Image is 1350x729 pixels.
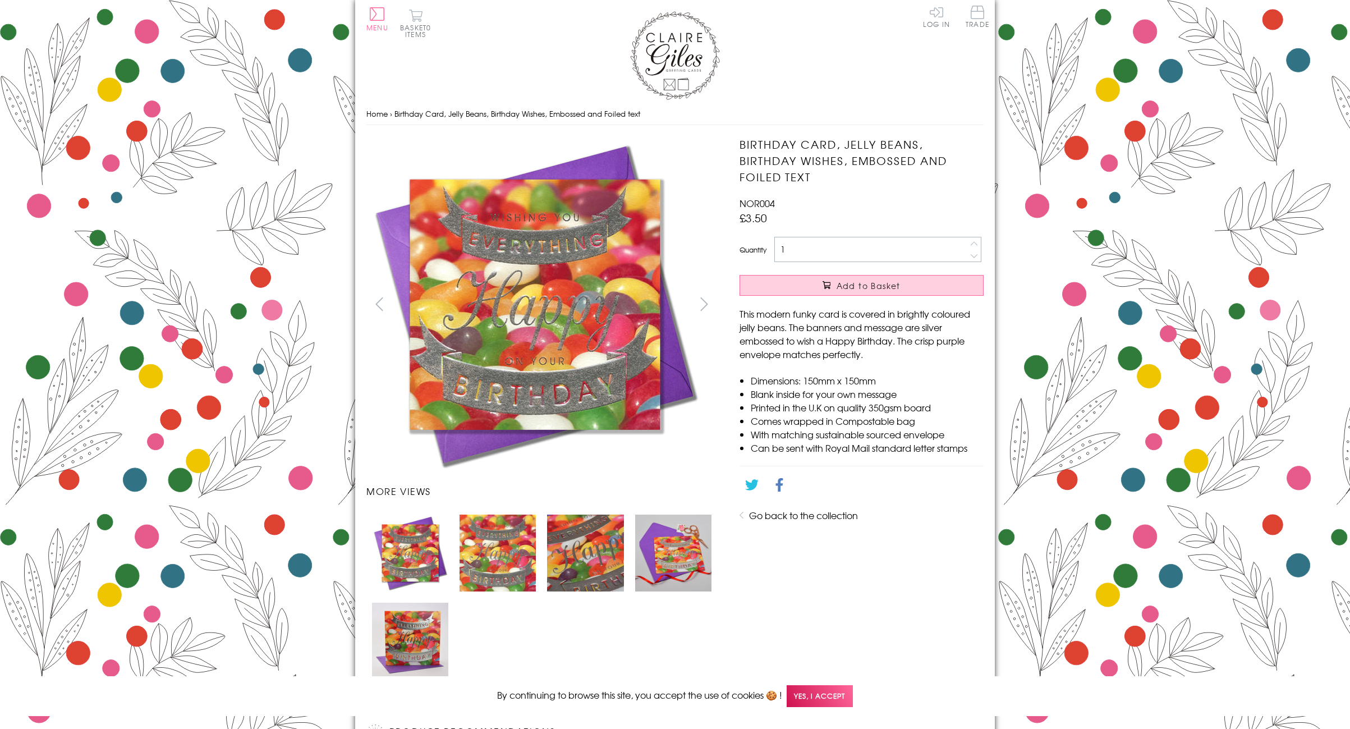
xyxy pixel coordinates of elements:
[751,428,984,441] li: With matching sustainable sourced envelope
[966,6,989,27] span: Trade
[740,196,775,210] span: NOR004
[630,11,720,100] img: Claire Giles Greetings Cards
[366,7,388,31] button: Menu
[717,136,1054,473] img: Birthday Card, Jelly Beans, Birthday Wishes, Embossed and Foiled text
[460,515,536,591] img: Birthday Card, Jelly Beans, Birthday Wishes, Embossed and Foiled text
[740,245,766,255] label: Quantity
[751,441,984,455] li: Can be sent with Royal Mail standard letter stamps
[751,401,984,414] li: Printed in the U.K on quality 350gsm board
[751,414,984,428] li: Comes wrapped in Compostable bag
[372,603,448,679] img: Birthday Card, Jelly Beans, Birthday Wishes, Embossed and Foiled text
[740,307,984,361] p: This modern funky card is covered in brightly coloured jelly beans. The banners and message are s...
[692,291,717,317] button: next
[372,515,448,591] img: Birthday Card, Jelly Beans, Birthday Wishes, Embossed and Foiled text
[366,22,388,33] span: Menu
[740,210,767,226] span: £3.50
[366,108,388,119] a: Home
[366,291,392,317] button: prev
[366,136,703,473] img: Birthday Card, Jelly Beans, Birthday Wishes, Embossed and Foiled text
[366,597,454,685] li: Carousel Page 5
[547,515,623,591] img: Birthday Card, Jelly Beans, Birthday Wishes, Embossed and Foiled text
[400,9,431,38] button: Basket0 items
[749,508,858,522] a: Go back to the collection
[454,509,541,597] li: Carousel Page 2
[394,108,640,119] span: Birthday Card, Jelly Beans, Birthday Wishes, Embossed and Foiled text
[923,6,950,27] a: Log In
[837,280,901,291] span: Add to Basket
[635,515,711,591] img: Birthday Card, Jelly Beans, Birthday Wishes, Embossed and Foiled text
[390,108,392,119] span: ›
[366,509,717,684] ul: Carousel Pagination
[787,685,853,707] span: Yes, I accept
[405,22,431,39] span: 0 items
[740,136,984,185] h1: Birthday Card, Jelly Beans, Birthday Wishes, Embossed and Foiled text
[366,484,717,498] h3: More views
[740,275,984,296] button: Add to Basket
[366,103,984,126] nav: breadcrumbs
[630,509,717,597] li: Carousel Page 4
[751,387,984,401] li: Blank inside for your own message
[751,374,984,387] li: Dimensions: 150mm x 150mm
[966,6,989,30] a: Trade
[541,509,629,597] li: Carousel Page 3
[366,509,454,597] li: Carousel Page 1 (Current Slide)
